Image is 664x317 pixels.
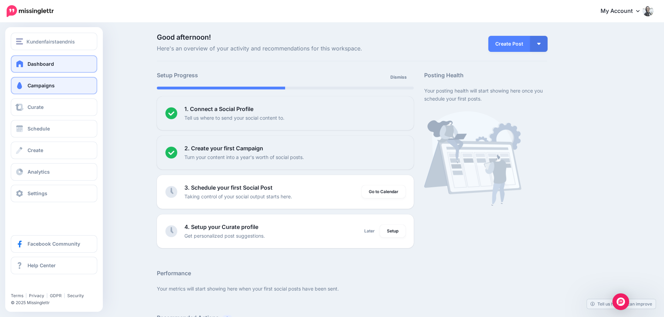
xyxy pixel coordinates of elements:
[37,41,52,46] div: Domain
[28,147,43,153] span: Create
[25,293,27,298] span: |
[11,142,97,159] a: Create
[184,153,304,161] p: Turn your content into a year's worth of social posts.
[11,283,64,290] iframe: Twitter Follow Button
[157,269,547,278] h5: Performance
[28,61,54,67] span: Dashboard
[11,55,97,73] a: Dashboard
[11,293,23,298] a: Terms
[157,33,211,41] span: Good afternoon!
[28,241,80,247] span: Facebook Community
[26,38,75,46] span: Kundenfairstaendnis
[77,41,117,46] div: Keywords nach Traffic
[11,163,97,181] a: Analytics
[184,114,284,122] p: Tell us where to send your social content to.
[157,285,547,293] p: Your metrics will start showing here when your first social posts have been sent.
[360,225,379,237] a: Later
[11,185,97,202] a: Settings
[612,293,629,310] div: Open Intercom Messenger
[587,299,656,309] a: Tell us how we can improve
[46,293,48,298] span: |
[28,262,56,268] span: Help Center
[29,40,35,46] img: tab_domain_overview_orange.svg
[157,44,414,53] span: Here's an overview of your activity and recommendations for this workspace.
[380,225,405,237] a: Setup
[11,235,97,253] a: Facebook Community
[424,111,521,206] img: calendar-waiting.png
[165,146,177,159] img: checked-circle.png
[11,77,97,94] a: Campaigns
[64,293,65,298] span: |
[50,293,62,298] a: GDPR
[29,293,44,298] a: Privacy
[11,120,97,137] a: Schedule
[184,105,253,112] b: 1. Connect a Social Profile
[28,190,47,196] span: Settings
[18,18,77,24] div: Domain: [DOMAIN_NAME]
[165,107,177,119] img: checked-circle.png
[28,126,50,132] span: Schedule
[386,71,411,84] a: Dismiss
[7,5,54,17] img: Missinglettr
[165,225,177,237] img: clock-grey.png
[184,232,265,240] p: Get personalized post suggestions.
[11,33,97,50] button: Kundenfairstaendnis
[424,71,547,80] h5: Posting Health
[20,11,34,17] div: v 4.0.25
[28,169,50,175] span: Analytics
[537,43,541,45] img: arrow-down-white.png
[28,104,44,110] span: Curate
[11,11,17,17] img: logo_orange.svg
[424,87,547,103] p: Your posting health will start showing here once you schedule your first posts.
[67,293,84,298] a: Security
[11,18,17,24] img: website_grey.svg
[362,185,405,198] a: Go to Calendar
[184,145,263,152] b: 2. Create your first Campaign
[184,192,292,200] p: Taking control of your social output starts here.
[11,299,101,306] li: © 2025 Missinglettr
[28,82,55,88] span: Campaigns
[11,98,97,116] a: Curate
[184,184,273,191] b: 3. Schedule your first Social Post
[16,38,23,45] img: menu.png
[157,71,285,80] h5: Setup Progress
[488,36,530,52] a: Create Post
[184,223,258,230] b: 4. Setup your Curate profile
[11,257,97,274] a: Help Center
[165,186,177,198] img: clock-grey.png
[594,3,654,20] a: My Account
[69,40,75,46] img: tab_keywords_by_traffic_grey.svg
